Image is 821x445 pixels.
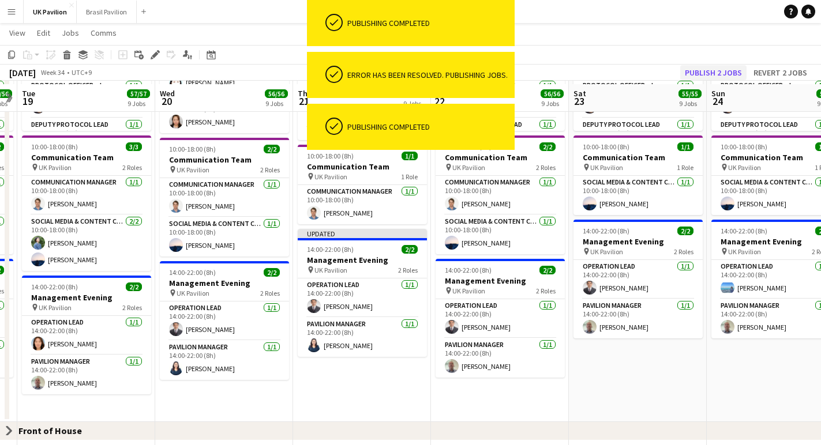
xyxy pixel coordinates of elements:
button: UK Pavilion [24,1,77,23]
app-card-role: Pavilion Manager1/114:00-22:00 (8h)[PERSON_NAME] [22,355,151,394]
span: Week 34 [38,68,67,77]
button: Publish 2 jobs [680,65,747,80]
span: UK Pavilion [728,163,761,172]
span: 10:00-18:00 (8h) [583,142,629,151]
span: Thu [298,88,312,99]
span: Jobs [62,28,79,38]
app-card-role: Operation Lead1/114:00-22:00 (8h)[PERSON_NAME] [160,301,289,341]
span: UK Pavilion [314,172,347,181]
app-job-card: Updated14:00-22:00 (8h)2/2Management Evening UK Pavilion2 RolesOperation Lead1/114:00-22:00 (8h)[... [298,229,427,357]
span: 1 Role [401,172,418,181]
span: 57/57 [127,89,150,98]
h3: Communication Team [22,152,151,163]
span: 2/2 [539,266,556,274]
app-job-card: 10:00-18:00 (8h)1/1Communication Team UK Pavilion1 RoleSocial Media & Content Creator1/110:00-18:... [573,135,703,215]
span: 1/1 [402,152,418,160]
div: Publishing completed [347,122,510,132]
span: 2 Roles [674,247,693,256]
span: 19 [20,95,35,108]
span: 10:00-18:00 (8h) [307,152,354,160]
div: Error has been resolved. Publishing jobs. [347,70,510,80]
span: UK Pavilion [177,289,209,297]
span: 1/1 [677,142,693,151]
app-card-role: Communication Manager1/110:00-18:00 (8h)[PERSON_NAME] [436,176,565,215]
app-card-role: Pavilion Manager1/114:00-22:00 (8h)[PERSON_NAME] [160,341,289,380]
app-card-role: Pavilion Manager1/114:00-22:00 (8h)[PERSON_NAME] [436,338,565,378]
span: 14:00-22:00 (8h) [31,282,78,291]
app-card-role: Social Media & Content Creator2/210:00-18:00 (8h)[PERSON_NAME][PERSON_NAME] [22,215,151,271]
span: 2/2 [539,142,556,151]
app-job-card: 14:00-22:00 (8h)2/2Management Evening UK Pavilion2 RolesOperation Lead1/114:00-22:00 (8h)[PERSON_... [22,276,151,394]
app-card-role: Communication Manager1/110:00-18:00 (8h)[PERSON_NAME] [160,178,289,217]
app-job-card: 10:00-18:00 (8h)2/2Communication Team UK Pavilion2 RolesCommunication Manager1/110:00-18:00 (8h)[... [436,135,565,254]
span: 2/2 [677,227,693,235]
h3: Communication Team [298,161,427,172]
span: 14:00-22:00 (8h) [721,227,767,235]
div: 10:00-18:00 (8h)3/3Communication Team UK Pavilion2 RolesCommunication Manager1/110:00-18:00 (8h)[... [22,135,151,271]
h3: Communication Team [436,152,565,163]
h3: Management Evening [22,292,151,303]
div: 9 Jobs [541,99,563,108]
span: Sat [573,88,586,99]
span: 14:00-22:00 (8h) [169,268,216,277]
span: 2/2 [264,268,280,277]
app-card-role: Communication Manager1/110:00-18:00 (8h)[PERSON_NAME] [22,176,151,215]
span: 2/2 [126,282,142,291]
span: 14:00-22:00 (8h) [583,227,629,235]
div: 9 Jobs [679,99,701,108]
h3: Management Evening [436,276,565,286]
span: 2 Roles [398,266,418,274]
a: Jobs [57,25,84,40]
app-card-role: Operation Lead1/114:00-22:00 (8h)[PERSON_NAME] [436,299,565,338]
span: 10:00-18:00 (8h) [169,145,216,153]
span: 1 Role [677,163,693,172]
span: 2 Roles [122,163,142,172]
app-card-role: Deputy Protocol Lead1/110:00-18:00 (8h) [298,127,427,167]
h3: Communication Team [573,152,703,163]
a: Edit [32,25,55,40]
span: 2 Roles [260,289,280,297]
button: Brasil Pavilion [77,1,137,23]
button: Revert 2 jobs [749,65,812,80]
div: Front of House [18,425,91,436]
h3: Communication Team [160,154,289,165]
span: UK Pavilion [314,266,347,274]
app-card-role: Communication Manager1/110:00-18:00 (8h)[PERSON_NAME] [298,185,427,224]
span: 3/3 [126,142,142,151]
app-job-card: 10:00-18:00 (8h)2/2Communication Team UK Pavilion2 RolesCommunication Manager1/110:00-18:00 (8h)[... [160,138,289,257]
div: 9 Jobs [265,99,287,108]
span: 55/55 [678,89,702,98]
app-card-role: Operation Lead1/114:00-22:00 (8h)[PERSON_NAME] [22,316,151,355]
app-card-role: Deputy Protocol Lead1/110:00-18:00 (8h)[PERSON_NAME] [160,94,289,133]
div: 10:00-18:00 (8h)1/1Communication Team UK Pavilion1 RoleCommunication Manager1/110:00-18:00 (8h)[P... [298,145,427,224]
span: 56/56 [265,89,288,98]
app-card-role: Deputy Protocol Lead1/110:00-18:00 (8h) [22,118,151,157]
h3: Management Evening [298,255,427,265]
span: UK Pavilion [452,163,485,172]
div: Publishing completed [347,18,510,28]
span: UK Pavilion [590,163,623,172]
span: 2 Roles [536,286,556,295]
app-job-card: 14:00-22:00 (8h)2/2Management Evening UK Pavilion2 RolesOperation Lead1/114:00-22:00 (8h)[PERSON_... [436,259,565,378]
span: 24 [710,95,725,108]
a: View [5,25,30,40]
div: UTC+9 [72,68,92,77]
span: 56/56 [541,89,564,98]
span: 20 [158,95,175,108]
span: UK Pavilion [452,286,485,295]
span: 2 Roles [536,163,556,172]
h3: Management Evening [573,236,703,247]
app-card-role: Social Media & Content Creator1/110:00-18:00 (8h)[PERSON_NAME] [573,176,703,215]
span: UK Pavilion [39,163,72,172]
app-job-card: 14:00-22:00 (8h)2/2Management Evening UK Pavilion2 RolesOperation Lead1/114:00-22:00 (8h)[PERSON_... [573,220,703,338]
div: Updated [298,229,427,238]
span: 10:00-18:00 (8h) [721,142,767,151]
span: 2 Roles [122,303,142,312]
span: 23 [572,95,586,108]
span: UK Pavilion [590,247,623,256]
span: 2/2 [402,245,418,254]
